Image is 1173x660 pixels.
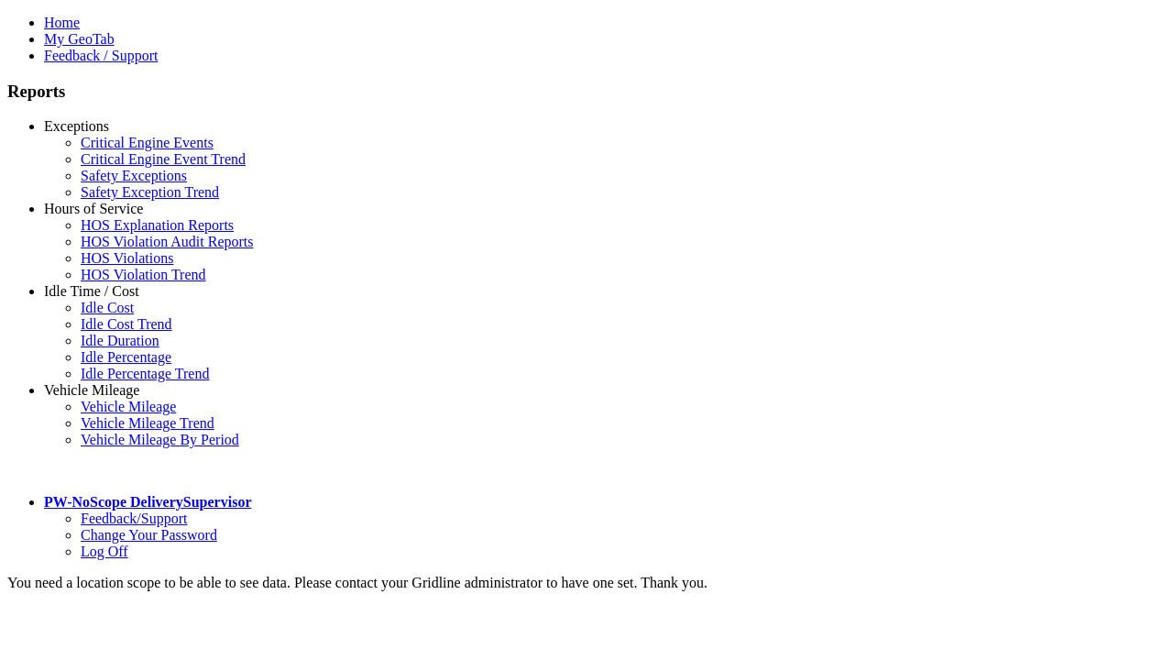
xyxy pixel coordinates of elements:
[44,382,139,398] a: Vehicle Mileage
[7,82,1166,102] h3: Reports
[81,267,206,282] a: HOS Violation Trend
[81,168,187,183] a: Safety Exceptions
[44,118,109,134] a: Exceptions
[81,316,172,332] a: Idle Cost Trend
[81,151,246,167] a: Critical Engine Event Trend
[81,250,173,266] a: HOS Violations
[81,349,171,365] a: Idle Percentage
[81,234,254,249] a: HOS Violation Audit Reports
[44,283,139,299] a: Idle Time / Cost
[81,415,214,431] a: Vehicle Mileage Trend
[81,527,217,543] a: Change Your Password
[7,575,1166,591] div: You need a location scope to be able to see data. Please contact your Gridline administrator to h...
[81,135,214,150] a: Critical Engine Events
[81,333,159,348] a: Idle Duration
[81,511,187,526] a: Feedback/Support
[81,544,128,559] a: Log Off
[44,15,80,30] a: Home
[44,31,115,47] a: My GeoTab
[44,48,158,63] a: Feedback / Support
[81,300,134,315] a: Idle Cost
[81,399,176,414] a: Vehicle Mileage
[44,201,143,216] a: Hours of Service
[81,432,239,447] a: Vehicle Mileage By Period
[44,494,251,510] a: PW-NoScope DeliverySupervisor
[81,217,234,233] a: HOS Explanation Reports
[81,366,209,381] a: Idle Percentage Trend
[81,184,219,200] a: Safety Exception Trend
